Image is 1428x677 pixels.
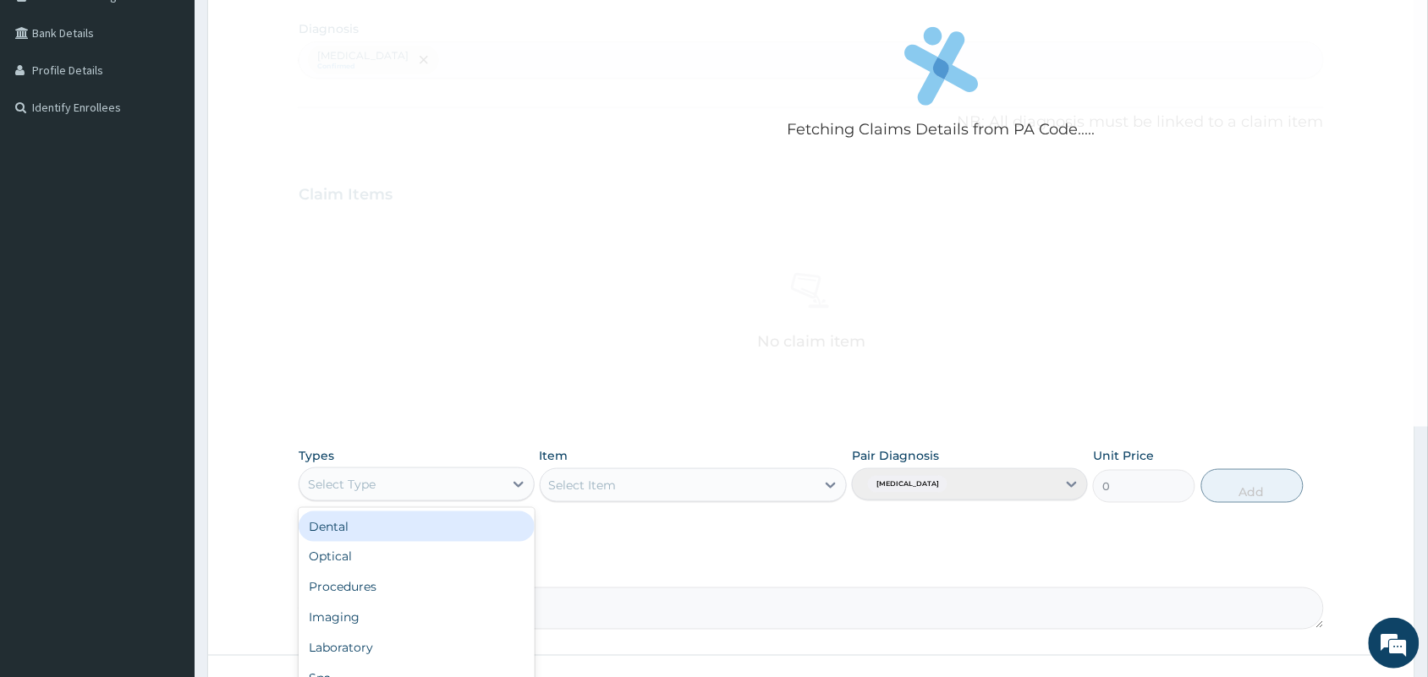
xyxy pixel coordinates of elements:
[787,119,1096,141] p: Fetching Claims Details from PA Code.....
[1201,469,1304,503] button: Add
[299,449,334,463] label: Types
[8,461,322,521] textarea: Type your message and hit 'Enter'
[299,564,1324,578] label: Comment
[299,603,535,633] div: Imaging
[299,511,535,542] div: Dental
[277,8,318,49] div: Minimize live chat window
[88,95,284,117] div: Chat with us now
[299,633,535,663] div: Laboratory
[299,572,535,603] div: Procedures
[852,447,939,464] label: Pair Diagnosis
[540,447,568,464] label: Item
[31,85,69,127] img: d_794563401_company_1708531726252_794563401
[98,213,233,384] span: We're online!
[299,542,535,572] div: Optical
[1093,447,1154,464] label: Unit Price
[308,476,376,493] div: Select Type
